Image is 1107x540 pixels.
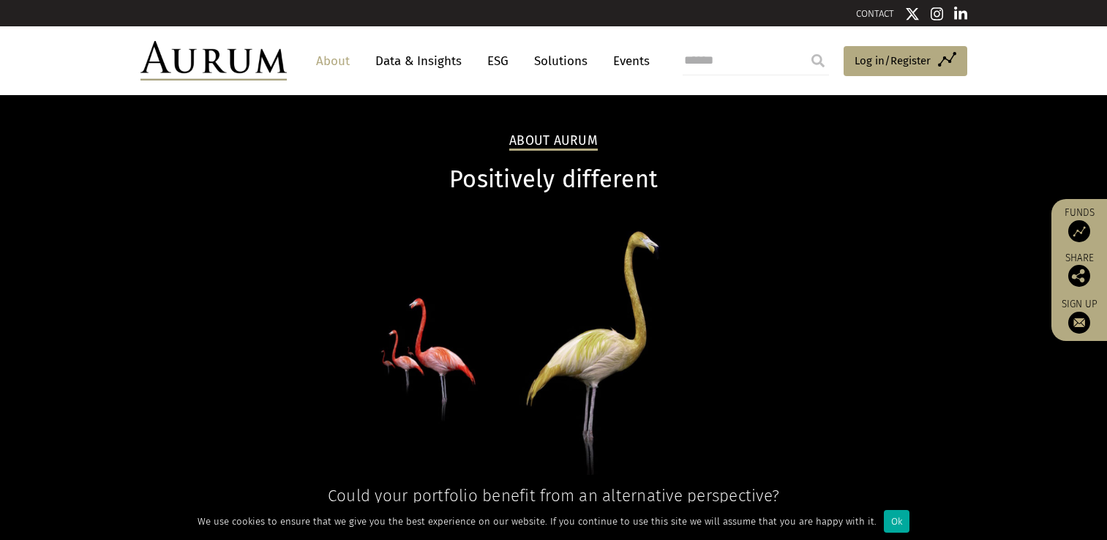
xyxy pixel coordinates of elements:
[856,8,894,19] a: CONTACT
[855,52,931,70] span: Log in/Register
[527,48,595,75] a: Solutions
[1059,298,1100,334] a: Sign up
[368,48,469,75] a: Data & Insights
[905,7,920,21] img: Twitter icon
[140,41,287,80] img: Aurum
[884,510,909,533] div: Ok
[480,48,516,75] a: ESG
[844,46,967,77] a: Log in/Register
[140,486,967,506] h4: Could your portfolio benefit from an alternative perspective?
[309,48,357,75] a: About
[509,133,598,151] h2: About Aurum
[140,165,967,194] h1: Positively different
[1068,312,1090,334] img: Sign up to our newsletter
[1059,206,1100,242] a: Funds
[606,48,650,75] a: Events
[803,46,833,75] input: Submit
[1059,253,1100,287] div: Share
[1068,265,1090,287] img: Share this post
[931,7,944,21] img: Instagram icon
[1068,220,1090,242] img: Access Funds
[954,7,967,21] img: Linkedin icon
